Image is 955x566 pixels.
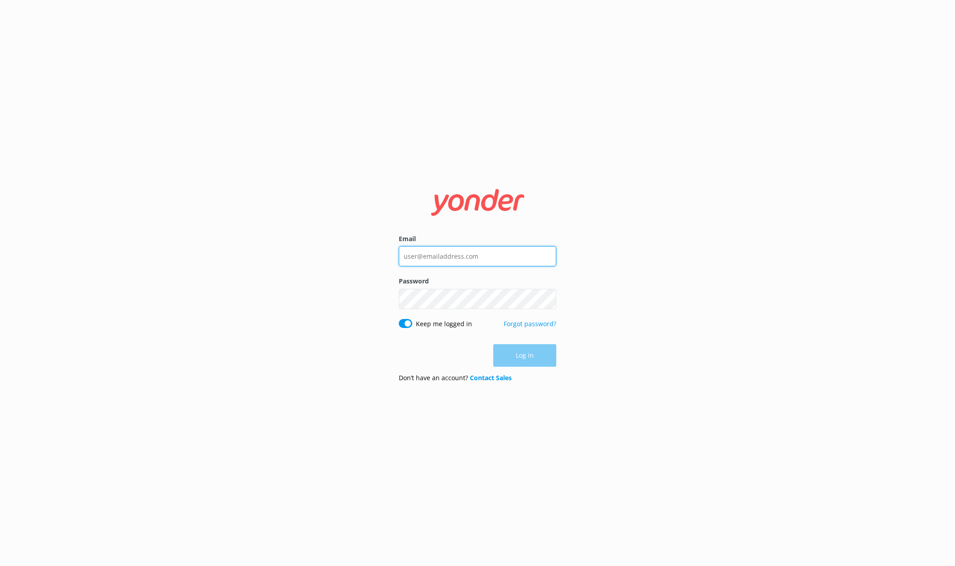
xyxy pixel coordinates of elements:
label: Email [399,234,556,244]
a: Forgot password? [504,319,556,328]
input: user@emailaddress.com [399,246,556,266]
button: Show password [538,290,556,308]
label: Keep me logged in [416,319,472,329]
p: Don’t have an account? [399,373,512,383]
a: Contact Sales [470,373,512,382]
label: Password [399,276,556,286]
